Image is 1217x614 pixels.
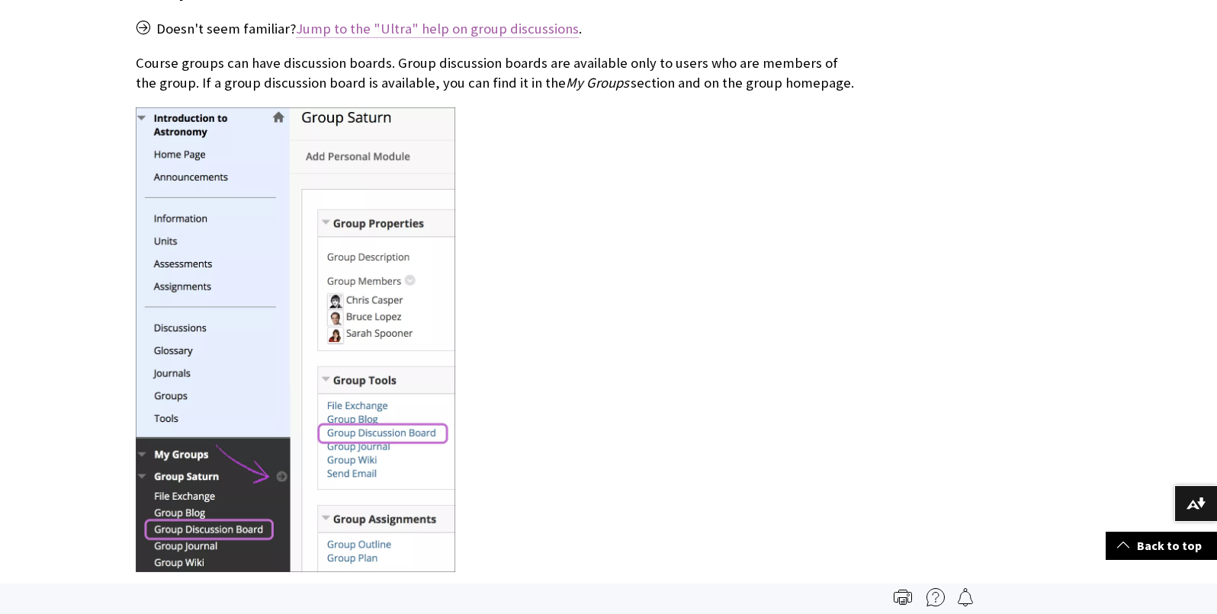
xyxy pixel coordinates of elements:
[894,588,912,606] img: Print
[926,588,945,606] img: More help
[136,53,856,93] p: Course groups can have discussion boards. Group discussion boards are available only to users who...
[1106,532,1217,560] a: Back to top
[136,19,856,39] p: Doesn't seem familiar? .
[956,588,975,606] img: Follow this page
[566,74,629,91] span: My Groups
[296,20,579,38] a: Jump to the "Ultra" help on group discussions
